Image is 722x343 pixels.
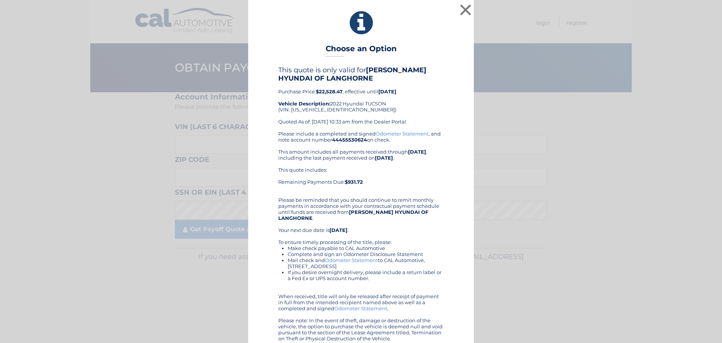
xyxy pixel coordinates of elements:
div: This quote includes: Remaining Payments Due: [278,167,444,191]
a: Odometer Statement [325,257,378,263]
b: $931.72 [345,179,363,185]
div: Please include a completed and signed , and note account number on check. This amount includes al... [278,131,444,341]
li: Make check payable to CAL Automotive [288,245,444,251]
div: Purchase Price: , effective until 2022 Hyundai TUCSON (VIN: [US_VEHICLE_IDENTIFICATION_NUMBER]) Q... [278,66,444,131]
button: × [458,2,473,17]
b: [DATE] [329,227,347,233]
li: If you desire overnight delivery, please include a return label or a Fed Ex or UPS account number. [288,269,444,281]
b: 44455530624 [332,137,367,143]
li: Mail check and to CAL Automotive, [STREET_ADDRESS] [288,257,444,269]
b: $22,528.47 [316,88,343,95]
li: Complete and sign an Odometer Disclosure Statement [288,251,444,257]
h4: This quote is only valid for [278,66,444,82]
strong: Vehicle Description: [278,101,330,107]
h3: Choose an Option [326,44,397,57]
b: [PERSON_NAME] HYUNDAI OF LANGHORNE [278,209,428,221]
b: [DATE] [375,155,393,161]
b: [DATE] [408,149,426,155]
b: [DATE] [378,88,396,95]
a: Odometer Statement [334,305,387,311]
b: [PERSON_NAME] HYUNDAI OF LANGHORNE [278,66,426,82]
a: Odometer Statement [376,131,429,137]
